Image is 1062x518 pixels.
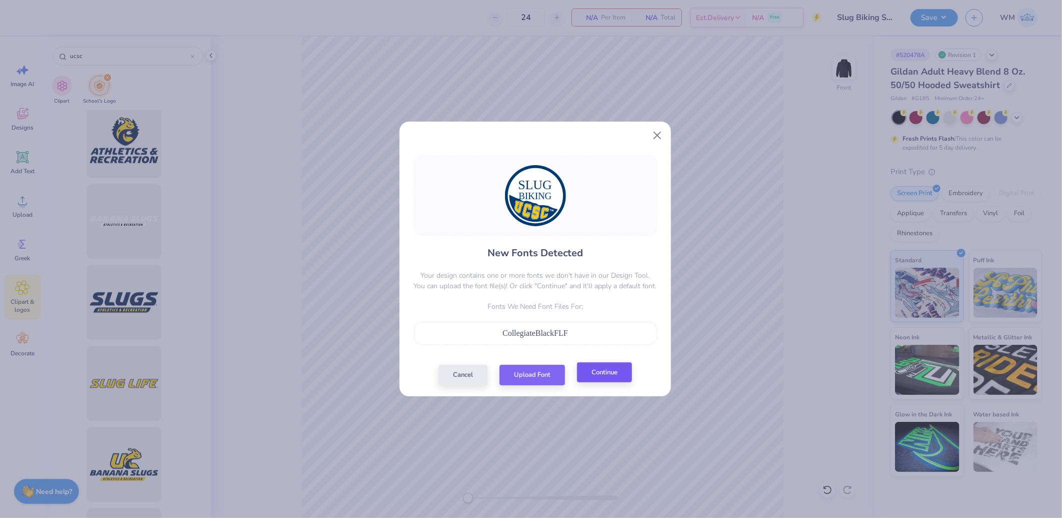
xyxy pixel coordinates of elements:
[648,126,667,145] button: Close
[414,270,657,291] p: Your design contains one or more fonts we don't have in our Design Tool. You can upload the font ...
[577,362,632,383] button: Continue
[438,365,487,385] button: Cancel
[487,246,583,260] h4: New Fonts Detected
[414,301,657,312] p: Fonts We Need Font Files For:
[499,365,565,385] button: Upload Font
[502,329,568,337] span: CollegiateBlackFLF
